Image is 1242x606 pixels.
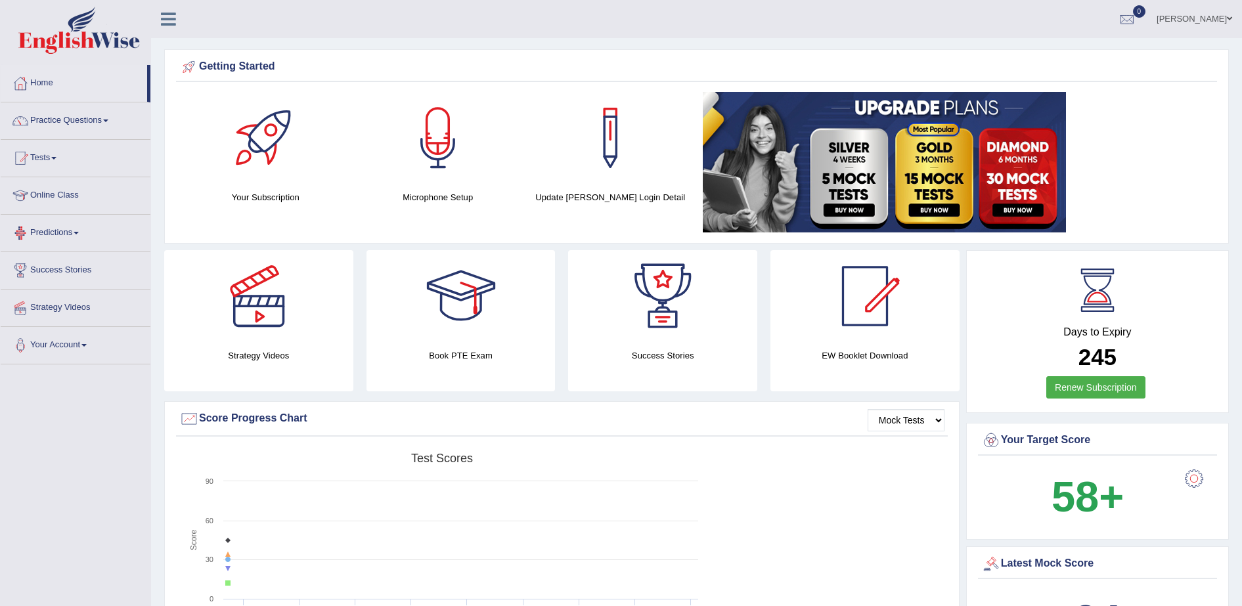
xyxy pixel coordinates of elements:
[1,102,150,135] a: Practice Questions
[703,92,1066,232] img: small5.jpg
[568,349,757,362] h4: Success Stories
[1,65,147,98] a: Home
[1133,5,1146,18] span: 0
[1,252,150,285] a: Success Stories
[1078,344,1117,370] b: 245
[206,517,213,525] text: 60
[189,530,198,551] tspan: Score
[981,554,1214,574] div: Latest Mock Score
[206,555,213,563] text: 30
[1052,473,1124,521] b: 58+
[186,190,345,204] h4: Your Subscription
[1,177,150,210] a: Online Class
[1046,376,1145,399] a: Renew Subscription
[770,349,960,362] h4: EW Booklet Download
[981,431,1214,450] div: Your Target Score
[1,215,150,248] a: Predictions
[981,326,1214,338] h4: Days to Expiry
[1,290,150,322] a: Strategy Videos
[531,190,690,204] h4: Update [PERSON_NAME] Login Detail
[210,595,213,603] text: 0
[358,190,517,204] h4: Microphone Setup
[179,57,1214,77] div: Getting Started
[164,349,353,362] h4: Strategy Videos
[179,409,944,429] div: Score Progress Chart
[1,140,150,173] a: Tests
[1,327,150,360] a: Your Account
[366,349,556,362] h4: Book PTE Exam
[411,452,473,465] tspan: Test scores
[206,477,213,485] text: 90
